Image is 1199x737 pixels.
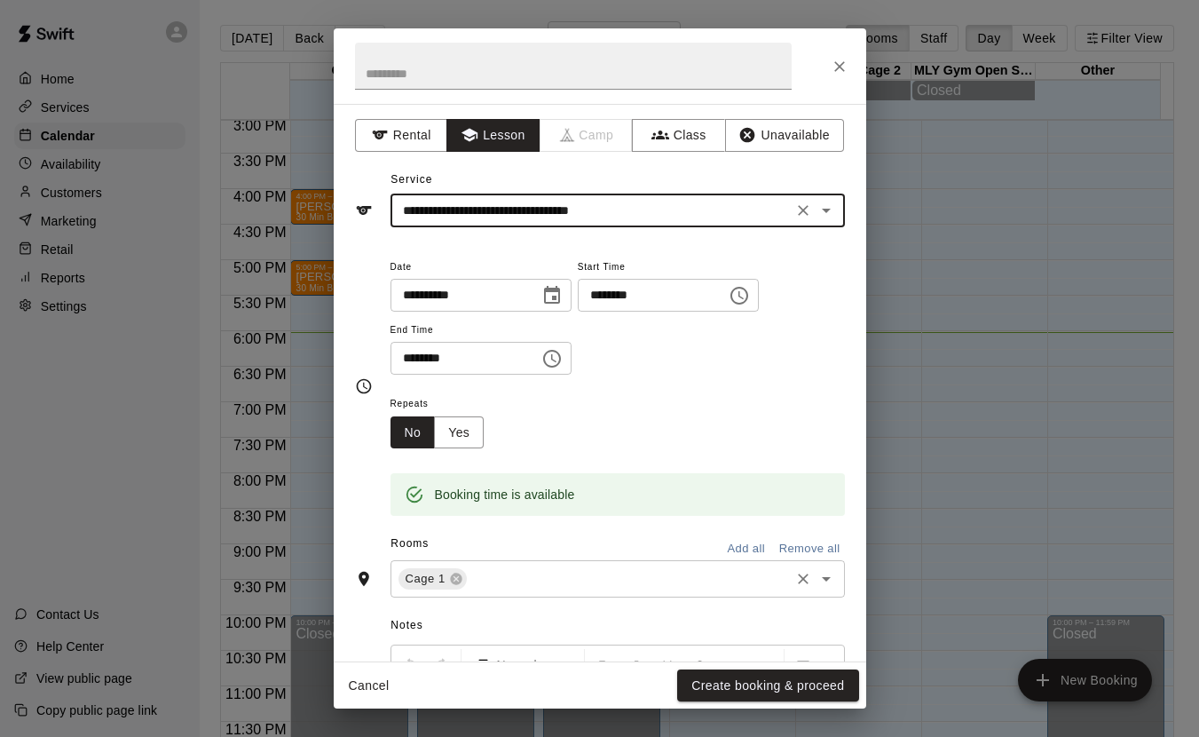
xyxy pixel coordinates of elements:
[390,319,572,343] span: End Time
[725,119,844,152] button: Unavailable
[677,670,858,702] button: Create booking & proceed
[620,649,651,681] button: Format Italics
[435,479,575,511] div: Booking time is available
[652,649,682,681] button: Format Underline
[588,649,619,681] button: Format Bold
[632,119,725,152] button: Class
[390,392,499,416] span: Repeats
[355,377,373,395] svg: Timing
[427,649,457,681] button: Redo
[434,416,484,449] button: Yes
[814,198,839,223] button: Open
[341,670,398,702] button: Cancel
[390,537,429,550] span: Rooms
[390,256,572,280] span: Date
[355,119,448,152] button: Rental
[540,119,634,152] span: Camps can only be created in the Services page
[390,416,485,449] div: outlined button group
[355,570,373,588] svg: Rooms
[578,256,759,280] span: Start Time
[791,567,816,591] button: Clear
[398,568,467,590] div: Cage 1
[497,656,559,674] span: Normal
[791,198,816,223] button: Clear
[722,278,757,313] button: Choose time, selected time is 5:30 PM
[534,341,570,376] button: Choose time, selected time is 6:00 PM
[395,649,425,681] button: Undo
[390,416,436,449] button: No
[446,119,540,152] button: Lesson
[824,51,856,83] button: Close
[398,570,453,588] span: Cage 1
[718,535,775,563] button: Add all
[716,649,746,681] button: Insert Code
[684,649,714,681] button: Format Strikethrough
[534,278,570,313] button: Choose date, selected date is Sep 11, 2025
[355,202,373,219] svg: Service
[814,567,839,591] button: Open
[775,535,845,563] button: Remove all
[748,649,778,681] button: Insert Link
[465,649,580,681] button: Formatting Options
[390,173,432,186] span: Service
[390,612,844,640] span: Notes
[788,649,818,681] button: Left Align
